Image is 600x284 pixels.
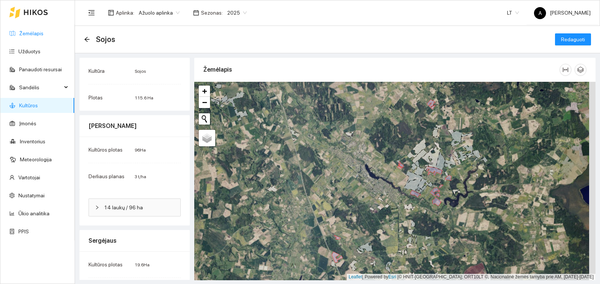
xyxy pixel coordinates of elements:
span: Kultūra [88,68,105,74]
span: Sojos [135,69,146,74]
span: Sezonas : [201,9,223,17]
a: Vartotojai [18,174,40,180]
span: + [202,86,207,96]
a: Meteorologija [20,156,52,162]
a: Panaudoti resursai [19,66,62,72]
div: [PERSON_NAME] [88,115,181,137]
a: Esri [388,274,396,279]
span: 2025 [227,7,247,18]
a: PPIS [18,228,29,234]
span: Aplinka : [116,9,134,17]
span: layout [108,10,114,16]
div: Žemėlapis [203,59,559,80]
a: Zoom out [199,97,210,108]
a: Ūkio analitika [18,210,49,216]
span: menu-fold [88,9,95,16]
button: Initiate a new search [199,113,210,125]
span: Ažuolo aplinka [139,7,180,18]
span: [PERSON_NAME] [534,10,591,16]
div: 14 laukų / 96 ha [89,199,180,216]
span: arrow-left [84,36,90,42]
div: Atgal [84,36,90,43]
span: 14 laukų / 96 ha [104,203,174,212]
span: Redaguoti [561,35,585,44]
span: 3 t/ha [135,174,146,179]
span: right [95,205,99,210]
a: Nustatymai [18,192,45,198]
button: menu-fold [84,5,99,20]
a: Layers [199,130,215,146]
span: column-width [560,67,571,73]
a: Žemėlapis [19,30,43,36]
span: Sandėlis [19,80,62,95]
div: Sergėjaus [88,230,181,251]
a: Leaflet [349,274,362,279]
span: LT [507,7,519,18]
button: Redaguoti [555,33,591,45]
span: 96 Ha [135,147,146,153]
span: Kultūros plotas [88,147,123,153]
a: Įmonės [19,120,36,126]
span: calendar [193,10,199,16]
span: − [202,98,207,107]
span: 115.6 Ha [135,95,153,101]
a: Zoom in [199,86,210,97]
span: 19.6 Ha [135,262,150,267]
span: Plotas [88,95,103,101]
span: Kultūros plotas [88,261,123,267]
span: A [538,7,542,19]
span: | [397,274,399,279]
button: column-width [559,64,571,76]
div: | Powered by © HNIT-[GEOGRAPHIC_DATA]; ORT10LT ©, Nacionalinė žemės tarnyba prie AM, [DATE]-[DATE] [347,274,595,280]
a: Kultūros [19,102,38,108]
a: Inventorius [20,138,45,144]
span: Derliaus planas [88,173,124,179]
span: Sojos [96,33,115,45]
a: Užduotys [18,48,40,54]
